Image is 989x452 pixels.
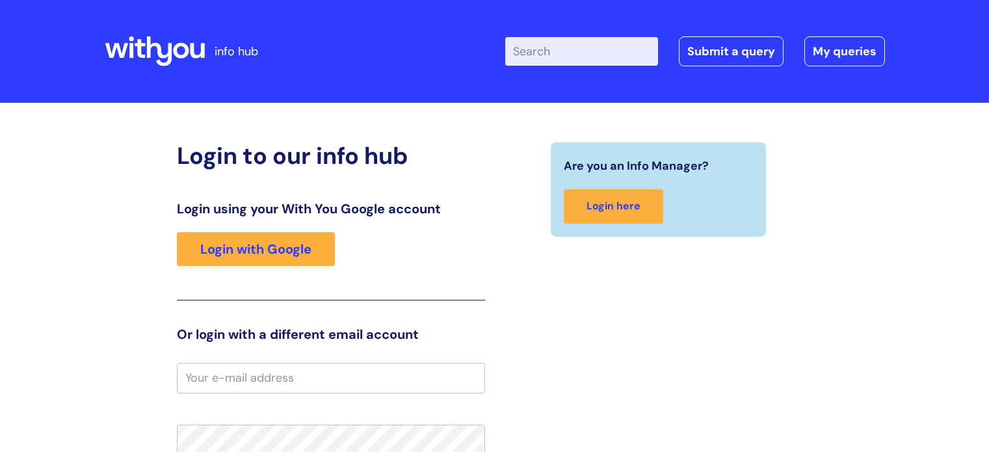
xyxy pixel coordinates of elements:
[177,326,485,342] h3: Or login with a different email account
[177,363,485,393] input: Your e-mail address
[679,36,784,66] a: Submit a query
[804,36,885,66] a: My queries
[564,155,709,176] span: Are you an Info Manager?
[564,189,663,224] a: Login here
[177,142,485,170] h2: Login to our info hub
[177,232,335,266] a: Login with Google
[505,37,658,66] input: Search
[177,201,485,217] h3: Login using your With You Google account
[215,41,258,62] p: info hub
